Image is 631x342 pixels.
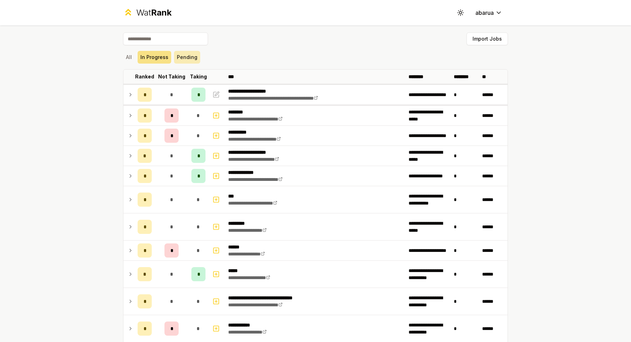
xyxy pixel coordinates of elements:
button: Import Jobs [467,33,508,45]
button: abarua [470,6,508,19]
p: Not Taking [158,73,185,80]
span: abarua [475,8,494,17]
span: Rank [151,7,172,18]
div: Wat [136,7,172,18]
button: In Progress [138,51,171,64]
a: WatRank [123,7,172,18]
p: Ranked [135,73,154,80]
button: All [123,51,135,64]
button: Pending [174,51,200,64]
p: Taking [190,73,207,80]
